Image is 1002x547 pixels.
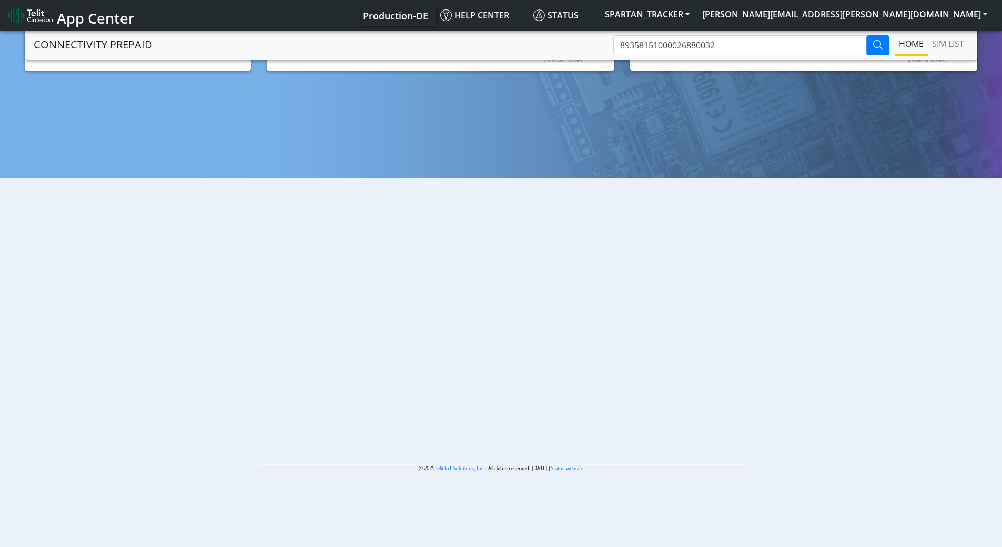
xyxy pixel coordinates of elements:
[551,465,583,472] a: Status website
[613,35,866,55] input: Type to Search ICCID
[362,5,428,26] a: Your current platform instance
[529,5,599,26] a: Status
[8,7,53,24] img: logo-telit-cinterion-gw-new.png
[34,34,153,55] a: CONNECTIVITY PREPAID
[533,9,545,21] img: status.svg
[436,5,529,26] a: Help center
[544,58,582,63] text: [DOMAIN_NAME]
[696,5,994,24] button: [PERSON_NAME][EMAIL_ADDRESS][PERSON_NAME][DOMAIN_NAME]
[8,4,133,27] a: App Center
[434,465,485,472] a: Telit IoT Solutions, Inc.
[599,5,696,24] button: SPARTAN_TRACKER
[440,9,452,21] img: knowledge.svg
[928,33,968,54] a: SIM LIST
[908,58,946,63] text: [DOMAIN_NAME]
[363,9,428,22] span: Production-DE
[533,9,579,21] span: Status
[57,8,135,28] span: App Center
[895,33,928,54] a: Home
[440,9,509,21] span: Help center
[258,464,744,472] p: © 2025 . All rights reserved. [DATE] |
